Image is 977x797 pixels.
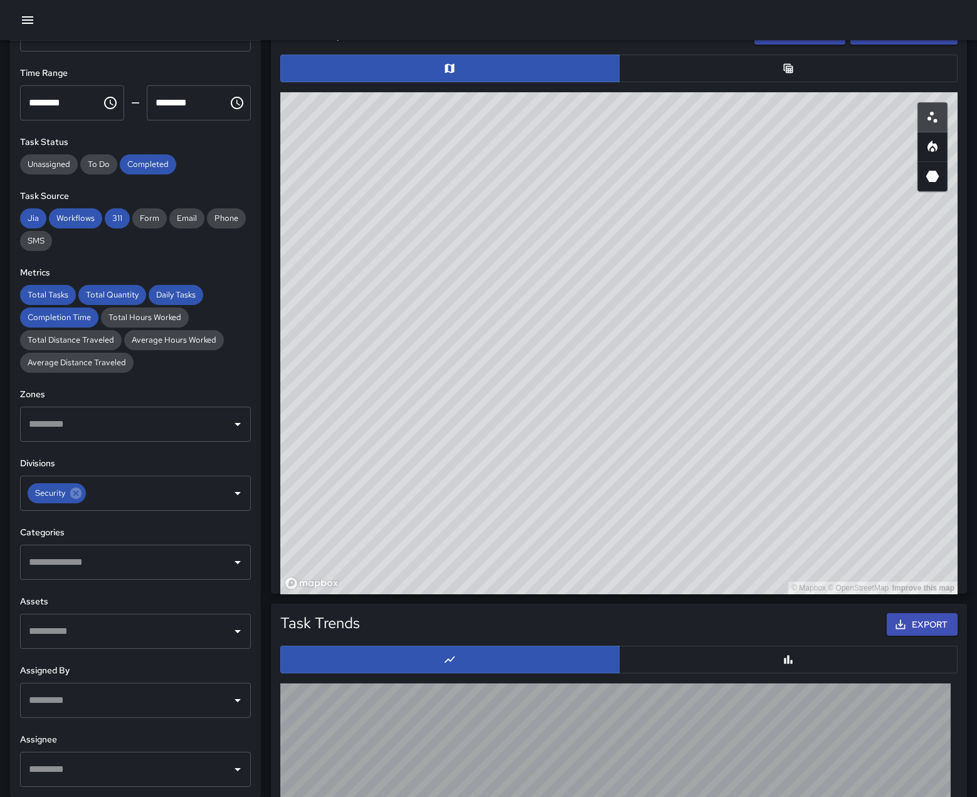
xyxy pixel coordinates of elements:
[20,208,46,228] div: Jia
[80,154,117,174] div: To Do
[124,330,224,350] div: Average Hours Worked
[169,213,204,223] span: Email
[20,388,251,402] h6: Zones
[124,334,224,345] span: Average Hours Worked
[280,646,620,673] button: Line Chart
[782,653,795,666] svg: Bar Chart
[49,208,102,228] div: Workflows
[28,486,73,500] span: Security
[207,213,246,223] span: Phone
[28,483,86,503] div: Security
[280,55,620,82] button: Map
[20,733,251,747] h6: Assignee
[229,484,246,502] button: Open
[20,664,251,678] h6: Assigned By
[105,213,130,223] span: 311
[20,357,134,368] span: Average Distance Traveled
[20,526,251,540] h6: Categories
[20,285,76,305] div: Total Tasks
[224,90,250,115] button: Choose time, selected time is 11:59 PM
[101,312,189,323] span: Total Hours Worked
[78,285,146,305] div: Total Quantity
[98,90,123,115] button: Choose time, selected time is 12:00 AM
[925,110,940,125] svg: Scatterplot
[917,161,948,191] button: 3D Heatmap
[20,595,251,609] h6: Assets
[20,136,251,149] h6: Task Status
[619,646,958,673] button: Bar Chart
[132,213,167,223] span: Form
[229,623,246,640] button: Open
[20,190,251,203] h6: Task Source
[78,289,146,300] span: Total Quantity
[280,613,360,633] h5: Task Trends
[887,613,958,636] button: Export
[20,231,52,251] div: SMS
[619,55,958,82] button: Table
[229,692,246,709] button: Open
[101,308,189,328] div: Total Hours Worked
[925,139,940,154] svg: Heatmap
[20,213,46,223] span: Jia
[20,266,251,280] h6: Metrics
[443,653,456,666] svg: Line Chart
[782,62,795,75] svg: Table
[229,554,246,571] button: Open
[20,312,98,323] span: Completion Time
[20,67,251,80] h6: Time Range
[49,213,102,223] span: Workflows
[132,208,167,228] div: Form
[20,457,251,471] h6: Divisions
[20,308,98,328] div: Completion Time
[149,289,203,300] span: Daily Tasks
[80,159,117,169] span: To Do
[229,761,246,778] button: Open
[229,415,246,433] button: Open
[120,159,176,169] span: Completed
[20,330,122,350] div: Total Distance Traveled
[149,285,203,305] div: Daily Tasks
[207,208,246,228] div: Phone
[20,154,78,174] div: Unassigned
[917,102,948,132] button: Scatterplot
[20,353,134,373] div: Average Distance Traveled
[169,208,204,228] div: Email
[120,154,176,174] div: Completed
[20,334,122,345] span: Total Distance Traveled
[105,208,130,228] div: 311
[20,235,52,246] span: SMS
[20,289,76,300] span: Total Tasks
[917,132,948,162] button: Heatmap
[20,159,78,169] span: Unassigned
[443,62,456,75] svg: Map
[925,169,940,184] svg: 3D Heatmap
